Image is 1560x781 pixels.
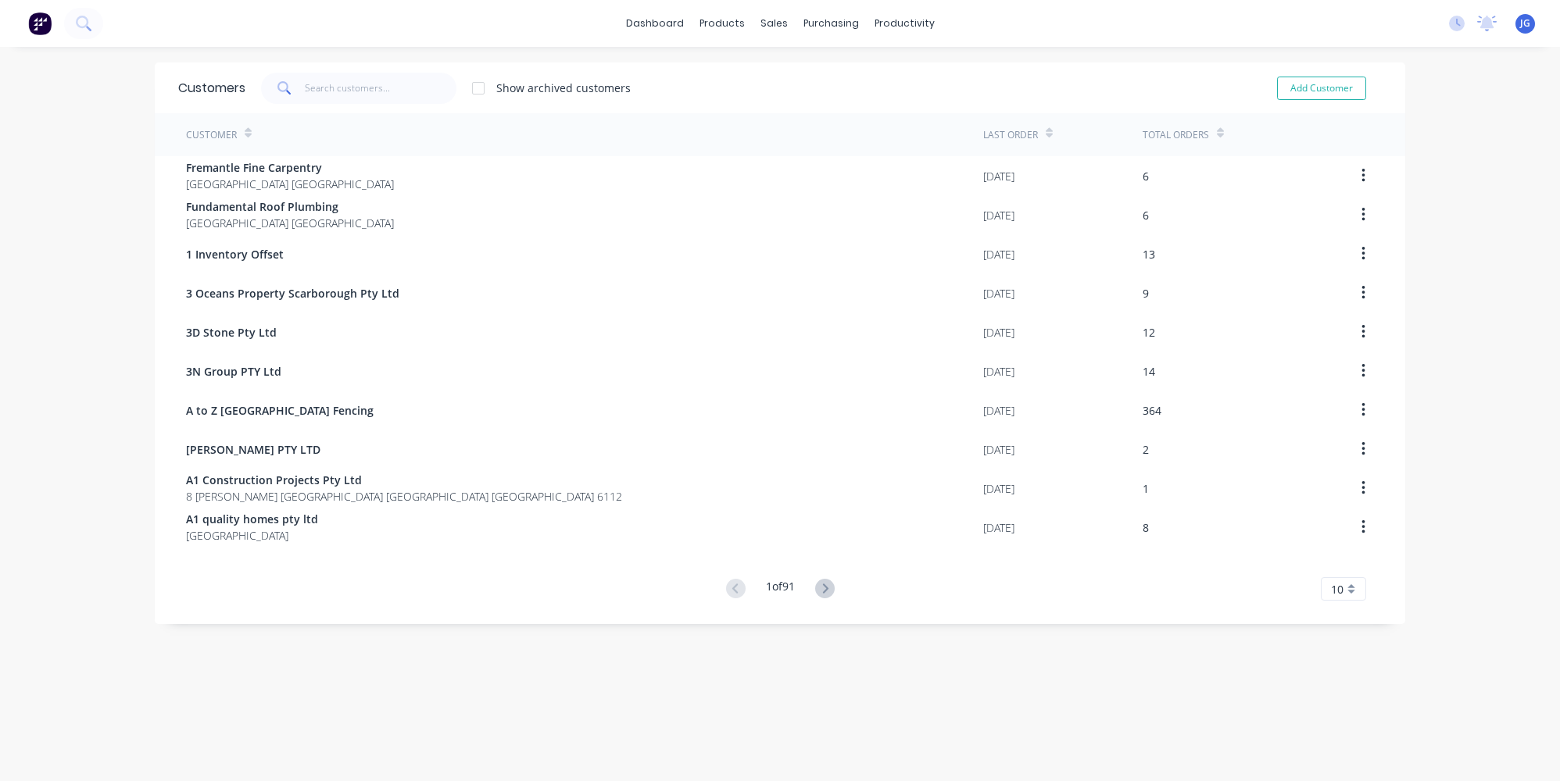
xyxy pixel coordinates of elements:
[983,285,1014,301] div: [DATE]
[1143,285,1149,301] div: 9
[1143,441,1149,458] div: 2
[983,441,1014,458] div: [DATE]
[983,519,1014,536] div: [DATE]
[753,12,796,35] div: sales
[983,324,1014,341] div: [DATE]
[766,578,795,601] div: 1 of 91
[186,198,394,215] span: Fundamental Roof Plumbing
[186,215,394,231] span: [GEOGRAPHIC_DATA] [GEOGRAPHIC_DATA]
[186,246,284,262] span: 1 Inventory Offset
[186,324,277,341] span: 3D Stone Pty Ltd
[618,12,692,35] a: dashboard
[1143,207,1149,223] div: 6
[983,246,1014,262] div: [DATE]
[1143,480,1149,497] div: 1
[186,488,622,505] span: 8 [PERSON_NAME] [GEOGRAPHIC_DATA] [GEOGRAPHIC_DATA] [GEOGRAPHIC_DATA] 6112
[1143,168,1149,184] div: 6
[186,441,320,458] span: [PERSON_NAME] PTY LTD
[692,12,753,35] div: products
[1143,324,1155,341] div: 12
[178,79,245,98] div: Customers
[1143,128,1209,142] div: Total Orders
[1520,16,1530,30] span: JG
[983,207,1014,223] div: [DATE]
[983,363,1014,380] div: [DATE]
[28,12,52,35] img: Factory
[186,402,374,419] span: A to Z [GEOGRAPHIC_DATA] Fencing
[186,128,237,142] div: Customer
[1143,402,1161,419] div: 364
[305,73,457,104] input: Search customers...
[983,402,1014,419] div: [DATE]
[867,12,943,35] div: productivity
[496,80,631,96] div: Show archived customers
[1277,77,1366,100] button: Add Customer
[186,159,394,176] span: Fremantle Fine Carpentry
[983,128,1038,142] div: Last Order
[1143,246,1155,262] div: 13
[186,511,318,527] span: A1 quality homes pty ltd
[796,12,867,35] div: purchasing
[186,285,399,301] span: 3 Oceans Property Scarborough Pty Ltd
[1143,519,1149,536] div: 8
[186,363,281,380] span: 3N Group PTY Ltd
[186,527,318,544] span: [GEOGRAPHIC_DATA]
[983,480,1014,497] div: [DATE]
[983,168,1014,184] div: [DATE]
[186,176,394,192] span: [GEOGRAPHIC_DATA] [GEOGRAPHIC_DATA]
[1143,363,1155,380] div: 14
[186,472,622,488] span: A1 Construction Projects Pty Ltd
[1331,581,1344,597] span: 10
